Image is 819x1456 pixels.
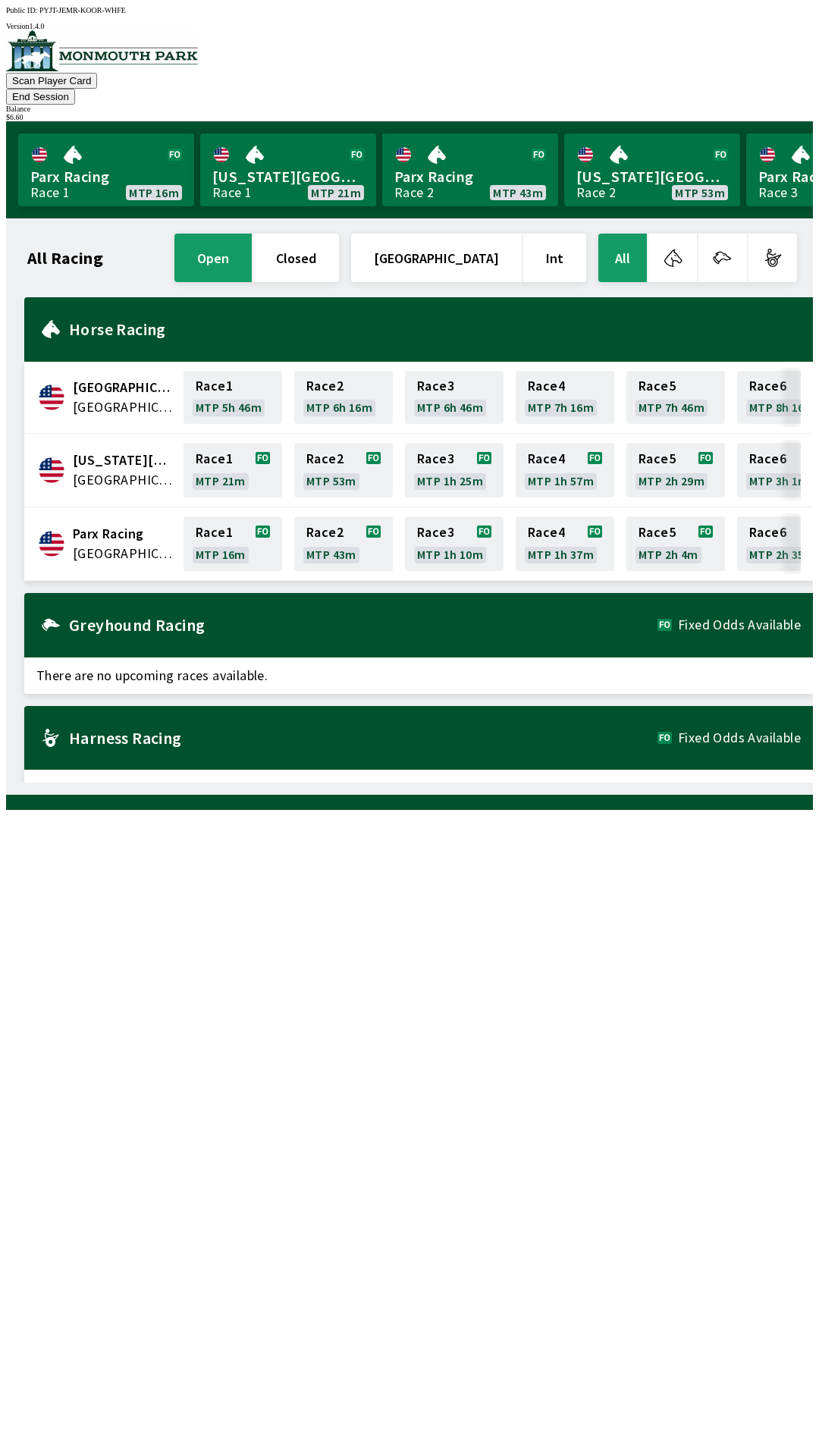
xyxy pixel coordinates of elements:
span: MTP 1h 25m [417,475,483,487]
span: MTP 21m [311,187,361,199]
span: Race 2 [306,526,344,538]
span: MTP 6h 16m [306,401,372,413]
span: Parx Racing [394,167,546,187]
a: Race2MTP 53m [294,443,393,497]
button: open [174,234,252,282]
span: Race 1 [196,453,233,465]
span: MTP 16m [129,187,179,199]
a: Race1MTP 16m [184,516,282,571]
span: Race 2 [306,453,344,465]
span: [US_STATE][GEOGRAPHIC_DATA] [212,167,364,187]
span: MTP 7h 16m [528,401,594,413]
a: Parx RacingRace 2MTP 43m [382,133,558,206]
button: End Session [6,89,75,105]
a: Race3MTP 1h 25m [405,443,504,497]
span: Race 3 [417,453,454,465]
h2: Horse Racing [69,323,801,335]
span: MTP 2h 4m [639,548,698,560]
span: MTP 2h 35m [749,548,815,560]
span: Race 4 [528,526,565,538]
a: Race5MTP 2h 29m [626,443,725,497]
span: MTP 1h 10m [417,548,483,560]
span: Delaware Park [73,450,174,470]
span: Fixed Odds Available [678,619,801,631]
span: United States [73,544,174,563]
span: There are no upcoming races available. [24,770,813,806]
div: Race 1 [30,187,70,199]
span: Parx Racing [30,167,182,187]
a: Race5MTP 2h 4m [626,516,725,571]
a: Race3MTP 1h 10m [405,516,504,571]
span: MTP 1h 57m [528,475,594,487]
span: United States [73,470,174,490]
button: [GEOGRAPHIC_DATA] [351,234,522,282]
button: Scan Player Card [6,73,97,89]
span: United States [73,397,174,417]
a: Race5MTP 7h 46m [626,371,725,424]
span: PYJT-JEMR-KOOR-WHFE [39,6,126,14]
span: There are no upcoming races available. [24,657,813,694]
span: Race 6 [749,526,786,538]
span: Race 1 [196,380,233,392]
span: Race 5 [639,453,676,465]
span: MTP 5h 46m [196,401,262,413]
button: closed [253,234,339,282]
h2: Harness Racing [69,732,657,744]
span: Race 4 [528,453,565,465]
div: Balance [6,105,813,113]
button: Int [523,234,586,282]
a: Race4MTP 1h 37m [516,516,614,571]
a: [US_STATE][GEOGRAPHIC_DATA]Race 1MTP 21m [200,133,376,206]
span: MTP 53m [675,187,725,199]
span: Race 6 [749,380,786,392]
span: Race 3 [417,526,454,538]
div: Race 2 [394,187,434,199]
div: Version 1.4.0 [6,22,813,30]
a: Race2MTP 43m [294,516,393,571]
span: Race 4 [528,380,565,392]
span: MTP 7h 46m [639,401,704,413]
span: MTP 53m [306,475,356,487]
a: Race4MTP 7h 16m [516,371,614,424]
div: Race 2 [576,187,616,199]
span: MTP 6h 46m [417,401,483,413]
span: Parx Racing [73,524,174,544]
span: MTP 16m [196,548,246,560]
span: Race 3 [417,380,454,392]
div: Race 3 [758,187,798,199]
span: Race 2 [306,380,344,392]
div: $ 6.60 [6,113,813,121]
span: Race 6 [749,453,786,465]
span: [US_STATE][GEOGRAPHIC_DATA] [576,167,728,187]
a: Race1MTP 5h 46m [184,371,282,424]
span: Fixed Odds Available [678,732,801,744]
span: Race 5 [639,526,676,538]
button: All [598,234,647,282]
a: Race2MTP 6h 16m [294,371,393,424]
span: MTP 1h 37m [528,548,594,560]
span: Race 5 [639,380,676,392]
h2: Greyhound Racing [69,619,657,631]
a: Race4MTP 1h 57m [516,443,614,497]
span: MTP 8h 16m [749,401,815,413]
a: Race3MTP 6h 46m [405,371,504,424]
div: Public ID: [6,6,813,14]
span: MTP 3h 1m [749,475,809,487]
span: MTP 2h 29m [639,475,704,487]
span: MTP 21m [196,475,246,487]
span: MTP 43m [493,187,543,199]
a: [US_STATE][GEOGRAPHIC_DATA]Race 2MTP 53m [564,133,740,206]
span: MTP 43m [306,548,356,560]
div: Race 1 [212,187,252,199]
img: venue logo [6,30,198,71]
h1: All Racing [27,252,103,264]
a: Race1MTP 21m [184,443,282,497]
span: Race 1 [196,526,233,538]
a: Parx RacingRace 1MTP 16m [18,133,194,206]
span: Canterbury Park [73,378,174,397]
